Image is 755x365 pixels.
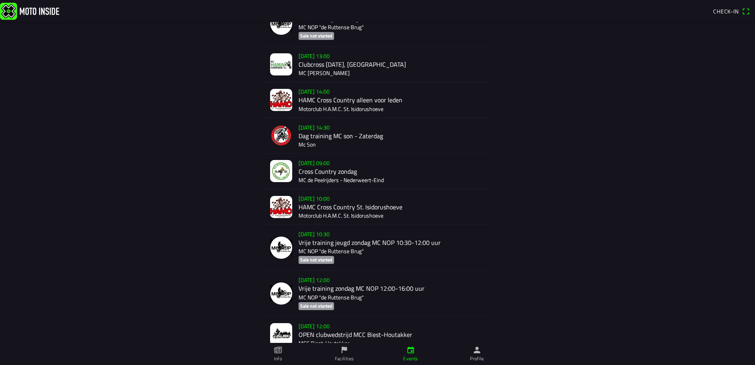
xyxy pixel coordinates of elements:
[406,346,415,354] ion-icon: calendar
[264,118,491,154] a: [DATE] 14:30Dag training MC son - ZaterdagMc Son
[264,189,491,225] a: [DATE] 10:00HAMC Cross Country St. IsidorushoeveMotorclub H.A.M.C. St. Isidorushoeve
[270,323,292,345] img: E2dVyu7dtejK0t1u8aJN3oMo4Aja8ie9wXGVM50A.jpg
[709,4,753,18] a: Check-inqr scanner
[270,124,292,147] img: sfRBxcGZmvZ0K6QUyq9TbY0sbKJYVDoKWVN9jkDZ.png
[264,82,491,118] a: [DATE] 14:00HAMC Cross Country alleen voor ledenMotorclub H.A.M.C. St. Isidorushoeve
[274,355,282,362] ion-label: Info
[264,225,491,271] a: [DATE] 10:30Vrije training jeugd zondag MC NOP 10:30-12:00 uurMC NOP "de Ruttense Brug"Sale not s...
[264,47,491,82] a: [DATE] 13:00Clubcross [DATE], [GEOGRAPHIC_DATA]MC [PERSON_NAME]
[470,355,484,362] ion-label: Profile
[270,237,292,259] img: NjdwpvkGicnr6oC83998ZTDUeXJJ29cK9cmzxz8K.png
[713,7,739,15] span: Check-in
[264,317,491,352] a: [DATE] 12:00OPEN clubwedstrijd MCC Biest-HoutakkerMCC Biest-Houtakker
[264,154,491,189] a: [DATE] 09:00Cross Country zondagMC de Peelrijders - Nederweert-Eind
[270,160,292,182] img: 9BaJ6JzUtSskXF0wpA0g5sW6VKDwpHNSP56K10Zi.jpg
[403,355,418,362] ion-label: Events
[270,282,292,305] img: NjdwpvkGicnr6oC83998ZTDUeXJJ29cK9cmzxz8K.png
[264,271,491,316] a: [DATE] 12:00Vrije training zondag MC NOP 12:00-16:00 uurMC NOP "de Ruttense Brug"Sale not started
[335,355,354,362] ion-label: Facilities
[274,346,282,354] ion-icon: paper
[270,53,292,75] img: mf9H8d1a5TKedy5ZUBjz7cfp0XTXDcWLaUn258t6.jpg
[473,346,481,354] ion-icon: person
[270,89,292,111] img: IfAby9mKD8ktyPe5hoHROIXONCLjirIdTKIgzdDA.jpg
[340,346,349,354] ion-icon: flag
[270,196,292,218] img: EvUvFkHRCjUaanpzsrlNBQ29kRy5JbMqXp5WfhK8.jpeg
